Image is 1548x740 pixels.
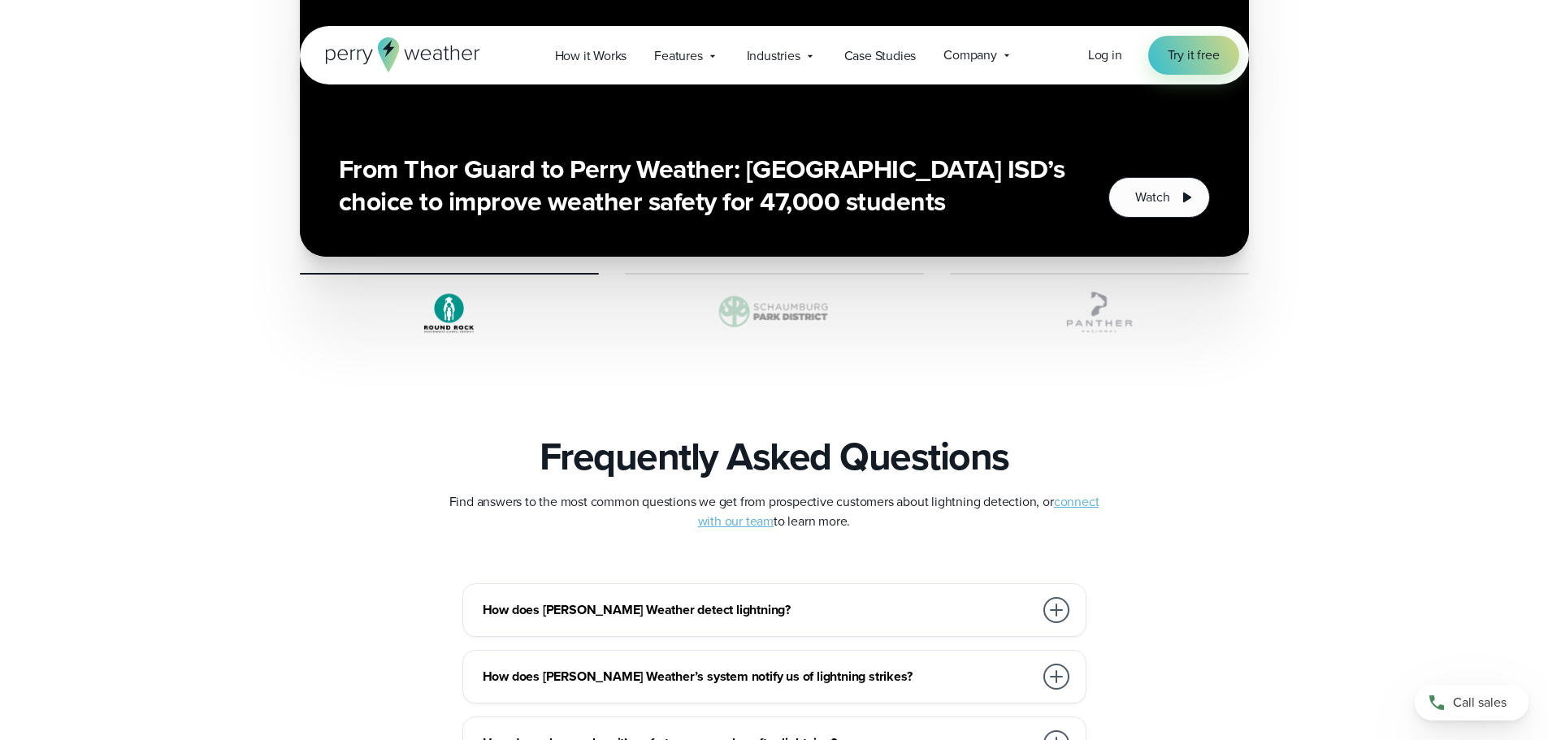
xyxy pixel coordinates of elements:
span: Company [943,45,997,65]
span: Try it free [1168,45,1220,65]
span: Log in [1088,45,1122,64]
a: Case Studies [830,39,930,72]
a: Log in [1088,45,1122,65]
span: Call sales [1453,693,1507,712]
h3: How does [PERSON_NAME] Weather’s system notify us of lightning strikes? [483,667,1034,686]
img: Schaumburg-Park-District-1.svg [625,288,924,336]
span: Case Studies [844,46,917,66]
a: Call sales [1415,685,1528,721]
span: Watch [1135,188,1169,207]
h2: Frequently Asked Questions [540,434,1009,479]
a: Try it free [1148,36,1239,75]
img: Panther-National.svg [950,288,1249,336]
img: Round Rock ISD Logo [300,288,599,336]
h3: How does [PERSON_NAME] Weather detect lightning? [483,600,1034,620]
p: Find answers to the most common questions we get from prospective customers about lightning detec... [449,492,1099,531]
h3: From Thor Guard to Perry Weather: [GEOGRAPHIC_DATA] ISD’s choice to improve weather safety for 47... [339,153,1070,218]
a: How it Works [541,39,641,72]
span: How it Works [555,46,627,66]
a: connect with our team [698,492,1099,530]
button: Watch [1108,177,1209,218]
span: Industries [747,46,800,66]
span: Features [654,46,702,66]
